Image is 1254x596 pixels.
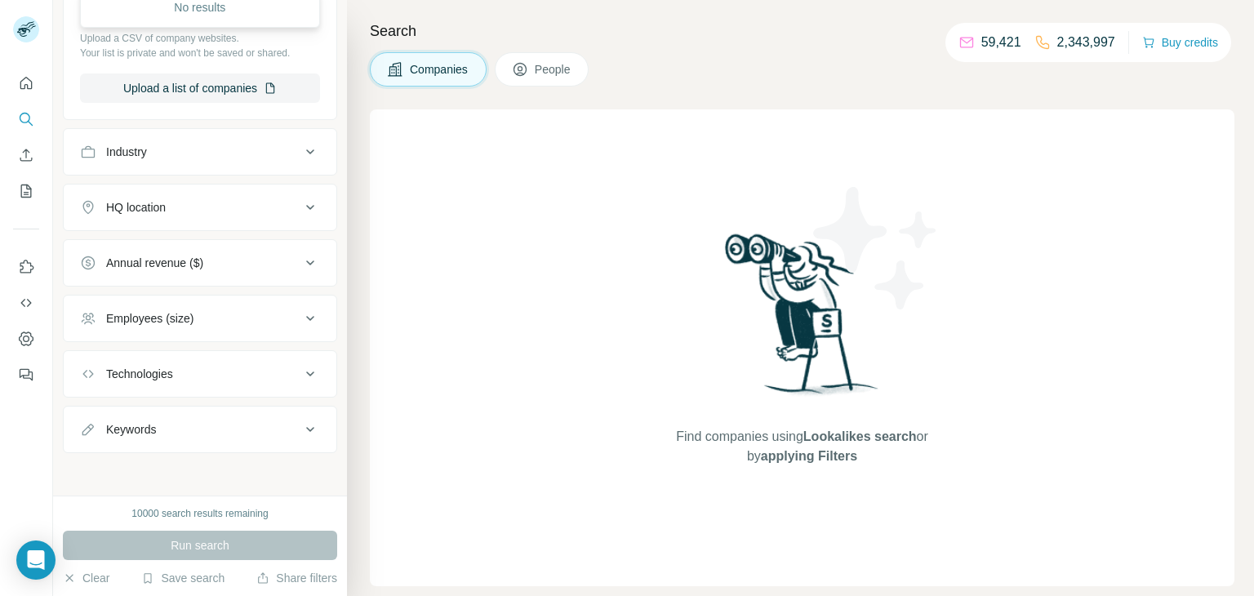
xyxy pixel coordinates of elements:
button: HQ location [64,188,336,227]
button: Dashboard [13,324,39,354]
div: 10000 search results remaining [131,506,268,521]
button: Share filters [256,570,337,586]
div: Open Intercom Messenger [16,540,56,580]
button: Technologies [64,354,336,394]
button: Search [13,105,39,134]
button: Save search [141,570,225,586]
button: Use Surfe on LinkedIn [13,252,39,282]
button: Feedback [13,360,39,389]
p: Upload a CSV of company websites. [80,31,320,46]
p: Your list is private and won't be saved or shared. [80,46,320,60]
div: HQ location [106,199,166,216]
div: Industry [106,144,147,160]
div: Technologies [106,366,173,382]
button: Employees (size) [64,299,336,338]
div: Employees (size) [106,310,193,327]
span: Find companies using or by [671,427,932,466]
div: Annual revenue ($) [106,255,203,271]
button: Industry [64,132,336,171]
button: Annual revenue ($) [64,243,336,282]
div: Keywords [106,421,156,438]
p: 2,343,997 [1057,33,1115,52]
span: Lookalikes search [803,429,917,443]
button: Enrich CSV [13,140,39,170]
button: Clear [63,570,109,586]
button: Quick start [13,69,39,98]
span: People [535,61,572,78]
button: Buy credits [1142,31,1218,54]
button: Keywords [64,410,336,449]
h4: Search [370,20,1234,42]
button: My lists [13,176,39,206]
p: 59,421 [981,33,1021,52]
span: Companies [410,61,469,78]
button: Upload a list of companies [80,73,320,103]
img: Surfe Illustration - Woman searching with binoculars [718,229,887,411]
img: Surfe Illustration - Stars [803,175,949,322]
span: applying Filters [761,449,857,463]
button: Use Surfe API [13,288,39,318]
